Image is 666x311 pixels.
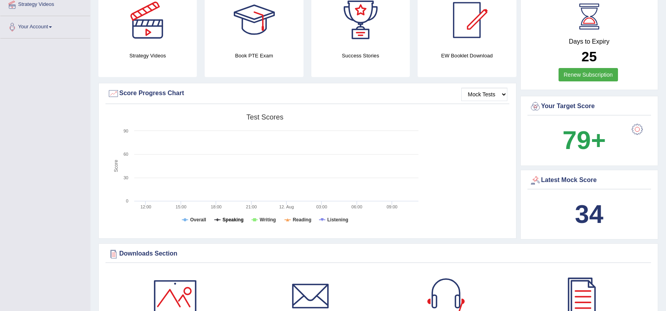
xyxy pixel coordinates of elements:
[246,113,283,121] tspan: Test scores
[529,38,649,45] h4: Days to Expiry
[0,16,90,36] a: Your Account
[113,160,119,172] tspan: Score
[529,175,649,186] div: Latest Mock Score
[222,217,243,223] tspan: Speaking
[311,52,410,60] h4: Success Stories
[124,175,128,180] text: 30
[260,217,276,223] tspan: Writing
[124,152,128,156] text: 60
[327,217,348,223] tspan: Listening
[351,204,363,209] text: 06:00
[205,52,303,60] h4: Book PTE Exam
[211,204,222,209] text: 18:00
[529,101,649,112] div: Your Target Score
[293,217,311,223] tspan: Reading
[190,217,206,223] tspan: Overall
[124,129,128,133] text: 90
[575,200,603,228] b: 34
[126,199,128,203] text: 0
[98,52,197,60] h4: Strategy Videos
[316,204,327,209] text: 03:00
[387,204,398,209] text: 09:00
[107,248,649,260] div: Downloads Section
[559,68,618,81] a: Renew Subscription
[279,204,294,209] tspan: 12. Aug
[581,49,597,64] b: 25
[562,126,606,155] b: 79+
[176,204,187,209] text: 15:00
[418,52,516,60] h4: EW Booklet Download
[141,204,152,209] text: 12:00
[107,88,507,99] div: Score Progress Chart
[246,204,257,209] text: 21:00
